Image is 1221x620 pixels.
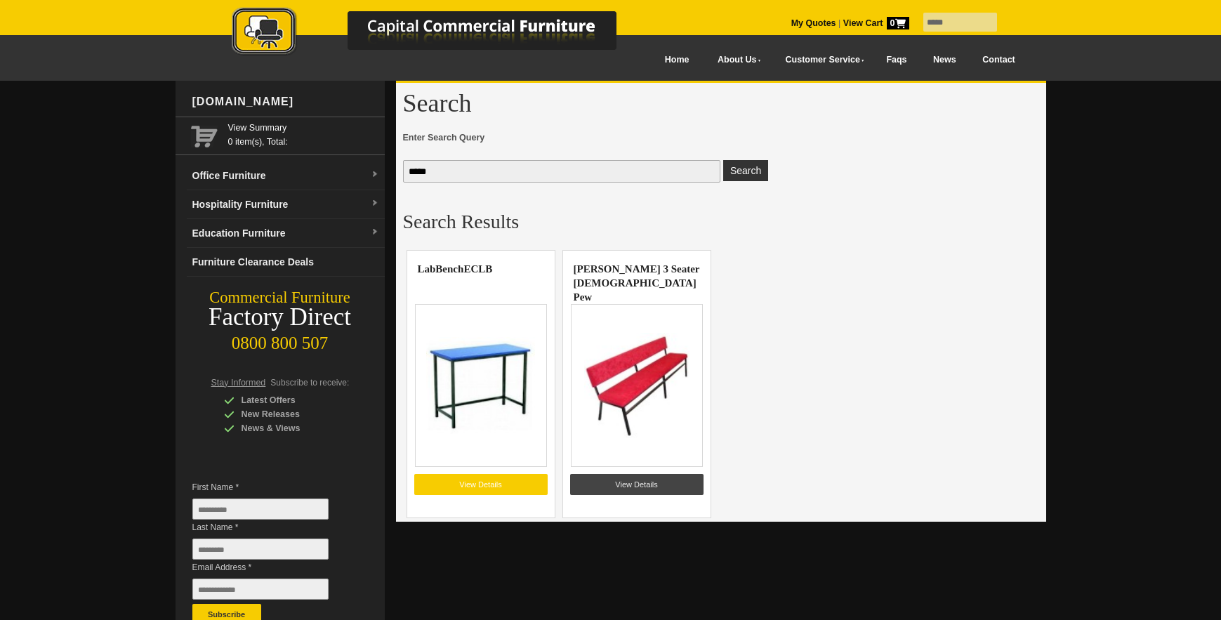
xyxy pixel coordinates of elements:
div: News & Views [224,421,357,435]
span: 0 [887,17,909,29]
span: First Name * [192,480,350,494]
img: dropdown [371,228,379,237]
a: View Details [414,474,548,495]
img: dropdown [371,199,379,208]
img: dropdown [371,171,379,179]
h2: Search Results [403,211,1039,232]
span: Email Address * [192,560,350,574]
a: Office Furnituredropdown [187,161,385,190]
highlight: Bench [435,263,463,275]
input: Enter Search Query [403,160,721,183]
a: Capital Commercial Furniture Logo [193,7,685,62]
a: [PERSON_NAME] 3 Seater [DEMOGRAPHIC_DATA] Pew [574,263,700,303]
a: LabBenchECLB [418,263,493,275]
div: [DOMAIN_NAME] [187,81,385,123]
input: First Name * [192,499,329,520]
span: Last Name * [192,520,350,534]
a: Hospitality Furnituredropdown [187,190,385,219]
a: About Us [702,44,770,76]
input: Email Address * [192,579,329,600]
span: Enter Search Query [403,131,1039,145]
a: News [920,44,969,76]
a: View Summary [228,121,379,135]
a: Customer Service [770,44,873,76]
span: Stay Informed [211,378,266,388]
div: Factory Direct [176,308,385,327]
strong: View Cart [843,18,909,28]
a: Contact [969,44,1028,76]
div: 0800 800 507 [176,327,385,353]
button: Enter Search Query [723,160,768,181]
h1: Search [403,90,1039,117]
input: Last Name * [192,539,329,560]
a: Education Furnituredropdown [187,219,385,248]
a: Faqs [873,44,920,76]
div: Latest Offers [224,393,357,407]
span: Subscribe to receive: [270,378,349,388]
a: View Details [570,474,704,495]
div: Commercial Furniture [176,288,385,308]
a: View Cart0 [840,18,909,28]
img: Capital Commercial Furniture Logo [193,7,685,58]
a: Furniture Clearance Deals [187,248,385,277]
a: My Quotes [791,18,836,28]
span: 0 item(s), Total: [228,121,379,147]
div: New Releases [224,407,357,421]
